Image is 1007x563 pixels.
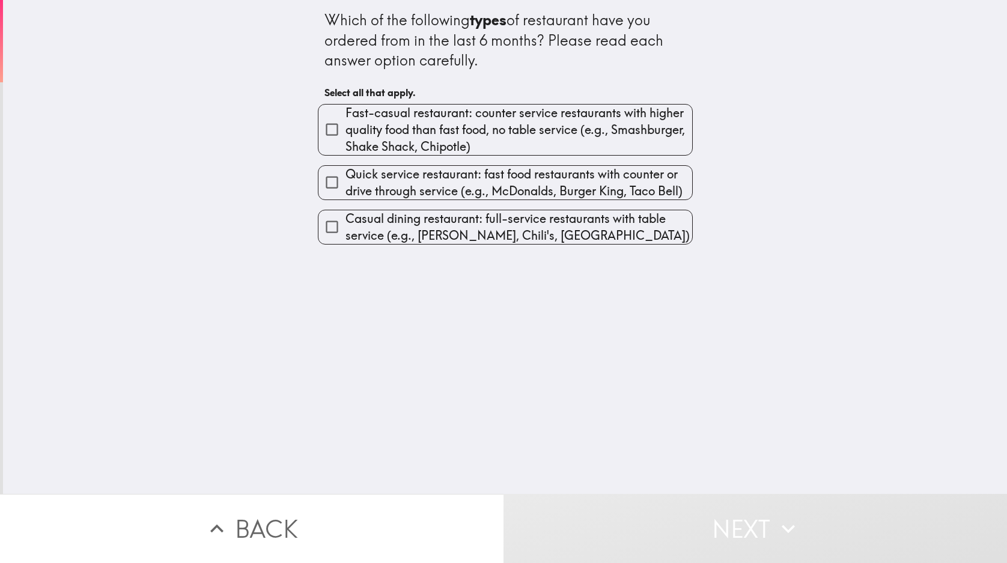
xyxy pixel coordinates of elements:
[318,105,692,155] button: Fast-casual restaurant: counter service restaurants with higher quality food than fast food, no t...
[318,166,692,199] button: Quick service restaurant: fast food restaurants with counter or drive through service (e.g., McDo...
[318,210,692,244] button: Casual dining restaurant: full-service restaurants with table service (e.g., [PERSON_NAME], Chili...
[470,11,507,29] b: types
[345,210,692,244] span: Casual dining restaurant: full-service restaurants with table service (e.g., [PERSON_NAME], Chili...
[345,105,692,155] span: Fast-casual restaurant: counter service restaurants with higher quality food than fast food, no t...
[503,494,1007,563] button: Next
[345,166,692,199] span: Quick service restaurant: fast food restaurants with counter or drive through service (e.g., McDo...
[324,86,686,99] h6: Select all that apply.
[324,10,686,71] div: Which of the following of restaurant have you ordered from in the last 6 months? Please read each...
